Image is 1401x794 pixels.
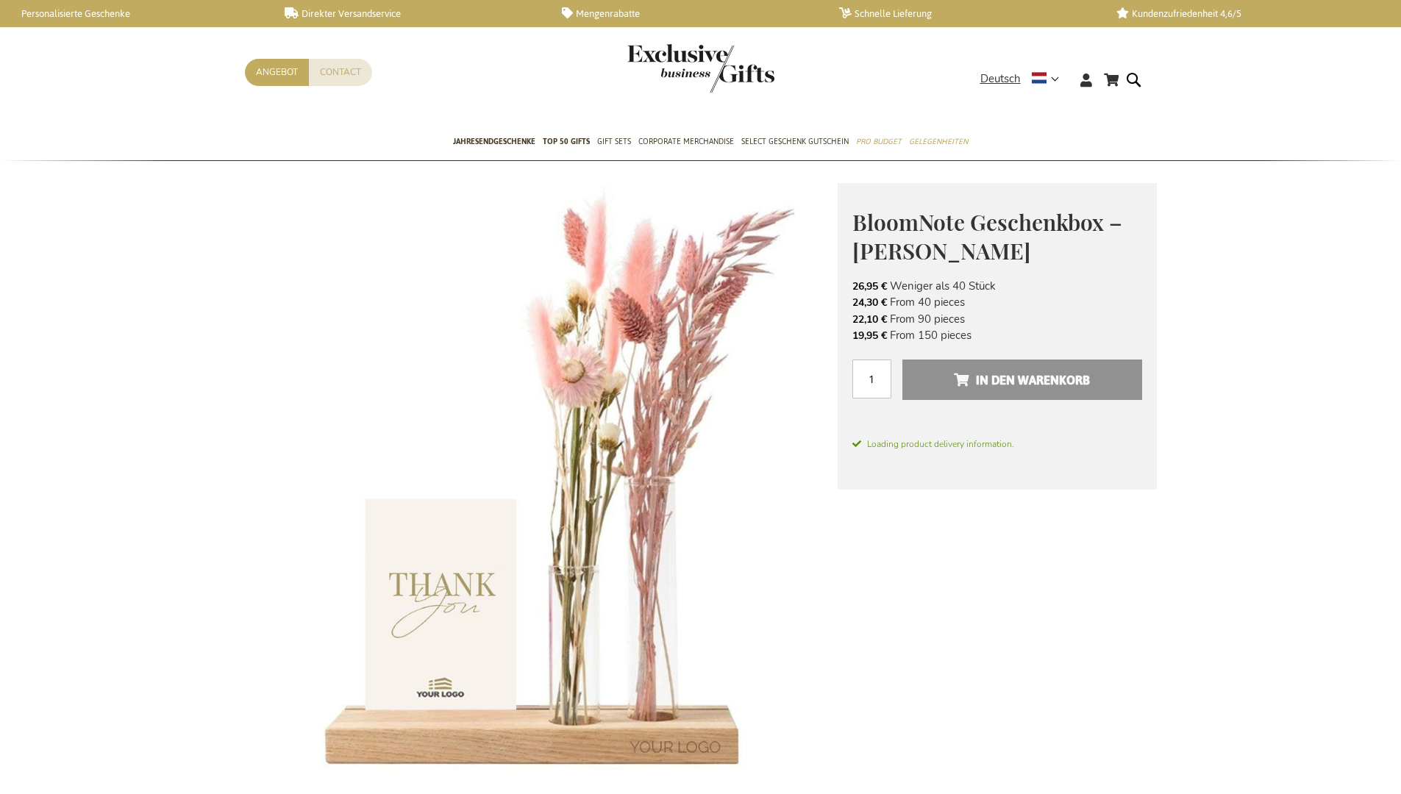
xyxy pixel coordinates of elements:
[839,7,1093,20] a: Schnelle Lieferung
[285,7,538,20] a: Direkter Versandservice
[309,59,372,86] a: Contact
[852,312,887,326] span: 22,10 €
[741,124,849,161] a: Select Geschenk Gutschein
[453,124,535,161] a: Jahresendgeschenke
[852,437,1142,451] span: Loading product delivery information.
[597,124,631,161] a: Gift Sets
[856,134,902,149] span: Pro Budget
[909,134,968,149] span: Gelegenheiten
[1116,7,1370,20] a: Kundenzufriedenheit 4,6/5
[597,134,631,149] span: Gift Sets
[7,7,261,20] a: Personalisierte Geschenke
[856,124,902,161] a: Pro Budget
[543,134,590,149] span: TOP 50 Gifts
[852,311,1142,327] li: From 90 pieces
[852,360,891,398] input: Menge
[627,44,701,93] a: store logo
[453,134,535,149] span: Jahresendgeschenke
[638,134,734,149] span: Corporate Merchandise
[852,329,887,343] span: 19,95 €
[741,134,849,149] span: Select Geschenk Gutschein
[852,296,887,310] span: 24,30 €
[562,7,816,20] a: Mengenrabatte
[909,124,968,161] a: Gelegenheiten
[980,71,1021,87] span: Deutsch
[638,124,734,161] a: Corporate Merchandise
[852,278,1142,294] li: Weniger als 40 Stück
[245,59,309,86] a: Angebot
[852,327,1142,343] li: From 150 pieces
[852,207,1122,265] span: BloomNote Geschenkbox – [PERSON_NAME]
[543,124,590,161] a: TOP 50 Gifts
[245,183,838,776] img: BloomNote Gift Box - Pink Blush
[627,44,774,93] img: Exclusive Business gifts logo
[852,294,1142,310] li: From 40 pieces
[852,279,887,293] span: 26,95 €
